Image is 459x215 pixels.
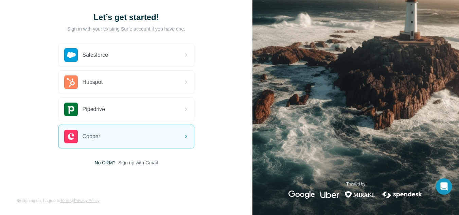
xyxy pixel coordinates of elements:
p: Trusted by [346,181,365,187]
span: Copper [83,132,100,141]
img: pipedrive's logo [64,103,78,116]
span: Pipedrive [83,105,105,113]
a: Terms [60,198,71,203]
span: No CRM? [94,159,115,166]
img: mirakl's logo [345,191,376,199]
p: Sign in with your existing Surfe account if you have one. [67,25,185,32]
span: Salesforce [83,51,108,59]
img: salesforce's logo [64,48,78,62]
img: google's logo [288,191,315,199]
button: Sign up with Gmail [118,159,158,166]
img: spendesk's logo [381,191,423,199]
span: Hubspot [83,78,103,86]
h1: Let’s get started! [58,12,194,23]
img: hubspot's logo [64,75,78,89]
a: Privacy Policy [74,198,100,203]
div: Open Intercom Messenger [436,178,452,195]
img: uber's logo [320,191,339,199]
span: By signing up, I agree to & [16,198,100,204]
img: copper's logo [64,130,78,143]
